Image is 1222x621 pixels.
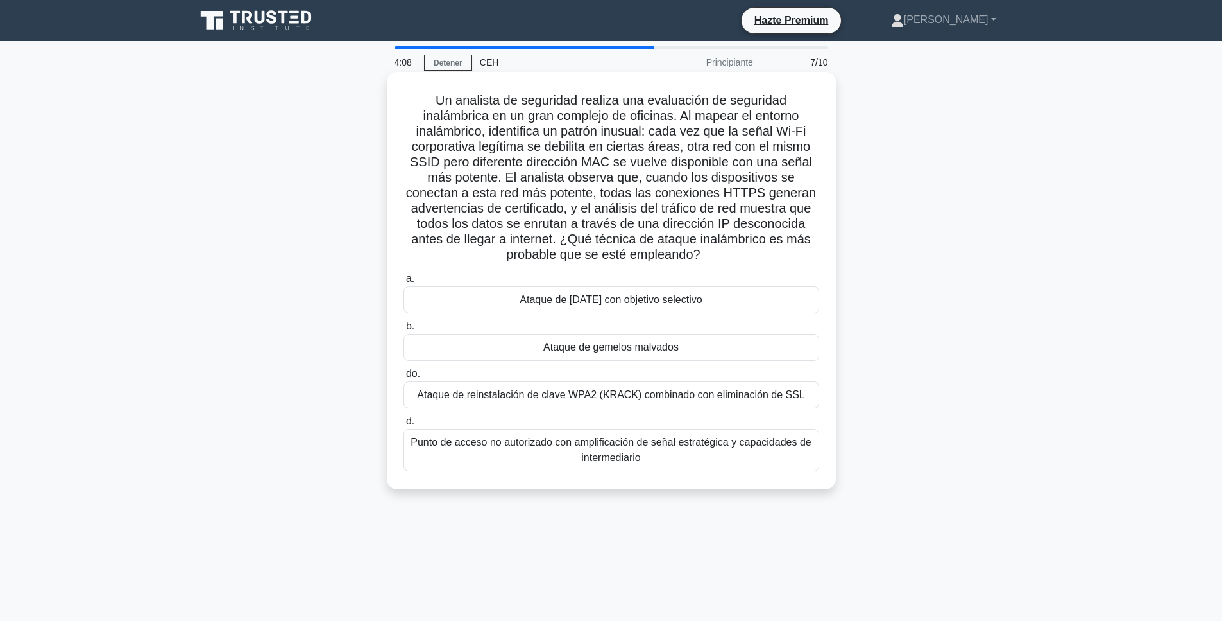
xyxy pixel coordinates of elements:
[406,320,414,331] font: b.
[406,415,414,426] font: d.
[747,12,836,28] a: Hazte Premium
[434,58,462,67] font: Detener
[754,15,829,26] font: Hazte Premium
[417,389,804,400] font: Ataque de reinstalación de clave WPA2 (KRACK) combinado con eliminación de SSL
[424,55,472,71] a: Detener
[520,294,702,305] font: Ataque de [DATE] con objetivo selectivo
[706,57,753,67] font: Principiante
[406,368,420,379] font: do.
[810,57,827,67] font: 7/10
[480,57,499,67] font: CEH
[543,342,679,353] font: Ataque de gemelos malvados
[406,93,816,261] font: Un analista de seguridad realiza una evaluación de seguridad inalámbrica en un gran complejo de o...
[860,7,1027,33] a: [PERSON_NAME]
[406,273,414,284] font: a.
[411,437,811,463] font: Punto de acceso no autorizado con amplificación de señal estratégica y capacidades de intermediario
[904,14,989,25] font: [PERSON_NAME]
[395,57,412,67] font: 4:08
